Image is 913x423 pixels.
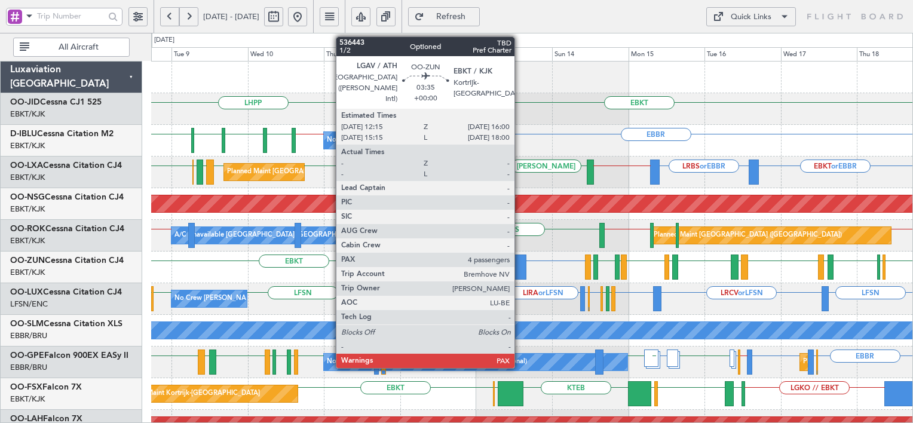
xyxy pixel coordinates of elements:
[10,172,45,183] a: EBKT/KJK
[10,98,102,106] a: OO-JIDCessna CJ1 525
[408,7,480,26] button: Refresh
[10,383,42,391] span: OO-FSX
[10,130,114,138] a: D-IBLUCessna Citation M2
[327,353,527,371] div: No Crew [GEOGRAPHIC_DATA] ([GEOGRAPHIC_DATA] National)
[37,7,105,25] input: Trip Number
[10,362,47,373] a: EBBR/BRU
[10,140,45,151] a: EBKT/KJK
[781,47,857,62] div: Wed 17
[10,383,82,391] a: OO-FSXFalcon 7X
[731,11,771,23] div: Quick Links
[10,193,124,201] a: OO-NSGCessna Citation CJ4
[13,38,130,57] button: All Aircraft
[10,98,40,106] span: OO-JID
[32,43,125,51] span: All Aircraft
[10,225,124,233] a: OO-ROKCessna Citation CJ4
[400,47,476,62] div: Fri 12
[248,47,324,62] div: Wed 10
[10,299,48,309] a: LFSN/ENC
[654,226,842,244] div: Planned Maint [GEOGRAPHIC_DATA] ([GEOGRAPHIC_DATA])
[10,330,47,341] a: EBBR/BRU
[171,47,247,62] div: Tue 9
[203,11,259,22] span: [DATE] - [DATE]
[10,351,128,360] a: OO-GPEFalcon 900EX EASy II
[327,131,527,149] div: No Crew [GEOGRAPHIC_DATA] ([GEOGRAPHIC_DATA] National)
[174,226,365,244] div: A/C Unavailable [GEOGRAPHIC_DATA]-[GEOGRAPHIC_DATA]
[706,7,796,26] button: Quick Links
[704,47,780,62] div: Tue 16
[10,351,44,360] span: OO-GPE
[10,235,45,246] a: EBKT/KJK
[10,320,44,328] span: OO-SLM
[476,47,552,62] div: Sat 13
[10,415,43,423] span: OO-LAH
[10,204,45,214] a: EBKT/KJK
[154,35,174,45] div: [DATE]
[10,161,122,170] a: OO-LXACessna Citation CJ4
[10,256,124,265] a: OO-ZUNCessna Citation CJ4
[10,394,45,404] a: EBKT/KJK
[10,109,45,119] a: EBKT/KJK
[10,256,45,265] span: OO-ZUN
[121,385,260,403] div: Planned Maint Kortrijk-[GEOGRAPHIC_DATA]
[427,13,476,21] span: Refresh
[10,415,82,423] a: OO-LAHFalcon 7X
[10,320,122,328] a: OO-SLMCessna Citation XLS
[10,288,43,296] span: OO-LUX
[174,290,318,308] div: No Crew [PERSON_NAME] ([PERSON_NAME])
[629,47,704,62] div: Mon 15
[10,225,45,233] span: OO-ROK
[552,47,628,62] div: Sun 14
[10,161,43,170] span: OO-LXA
[227,163,443,181] div: Planned Maint [GEOGRAPHIC_DATA] ([GEOGRAPHIC_DATA] National)
[10,267,45,278] a: EBKT/KJK
[10,130,37,138] span: D-IBLU
[324,47,400,62] div: Thu 11
[10,288,122,296] a: OO-LUXCessna Citation CJ4
[10,193,45,201] span: OO-NSG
